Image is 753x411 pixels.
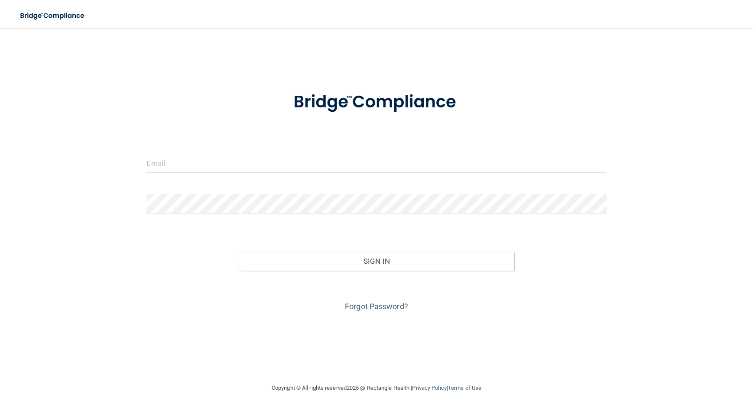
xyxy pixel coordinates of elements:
[276,80,477,125] img: bridge_compliance_login_screen.278c3ca4.svg
[146,153,606,173] input: Email
[412,385,446,391] a: Privacy Policy
[13,7,93,25] img: bridge_compliance_login_screen.278c3ca4.svg
[448,385,481,391] a: Terms of Use
[345,302,408,311] a: Forgot Password?
[218,374,535,402] div: Copyright © All rights reserved 2025 @ Rectangle Health | |
[239,252,515,271] button: Sign In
